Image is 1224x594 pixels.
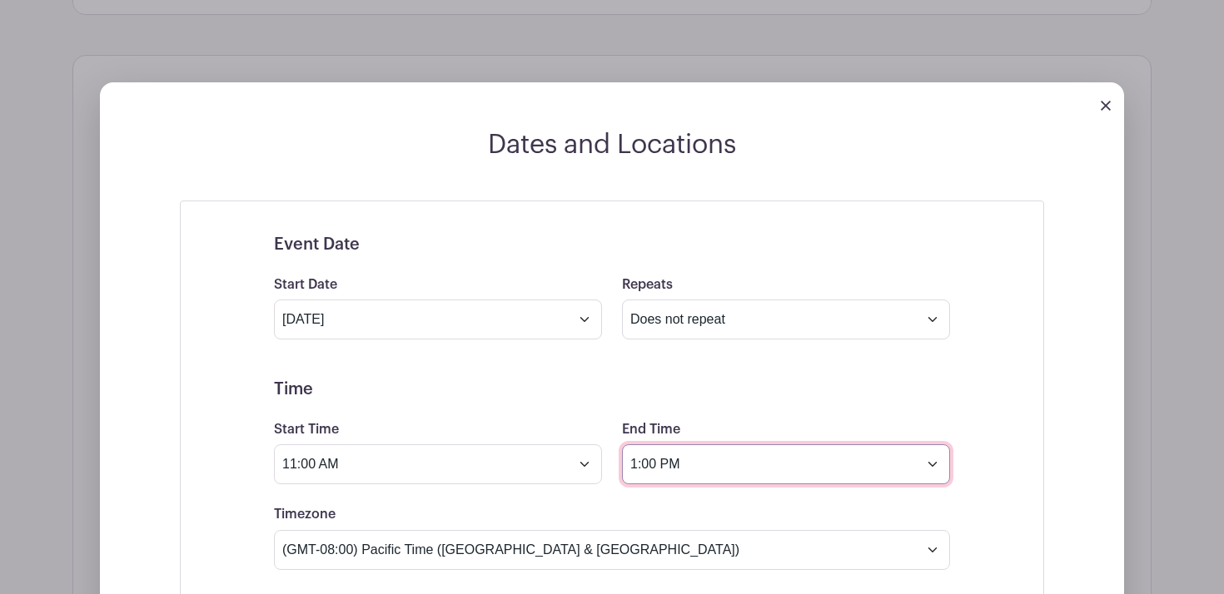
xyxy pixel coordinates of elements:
label: End Time [622,422,680,438]
input: Select [274,299,602,339]
input: Select [274,444,602,484]
img: close_button-5f87c8562297e5c2d7936805f587ecaba9071eb48480494691a3f1689db116b3.svg [1101,101,1111,111]
input: Select [622,444,950,484]
label: Start Date [274,277,337,293]
h2: Dates and Locations [100,129,1124,161]
label: Start Time [274,422,339,438]
h5: Time [274,379,950,399]
label: Repeats [622,277,673,293]
label: Timezone [274,507,336,522]
h5: Event Date [274,235,950,255]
